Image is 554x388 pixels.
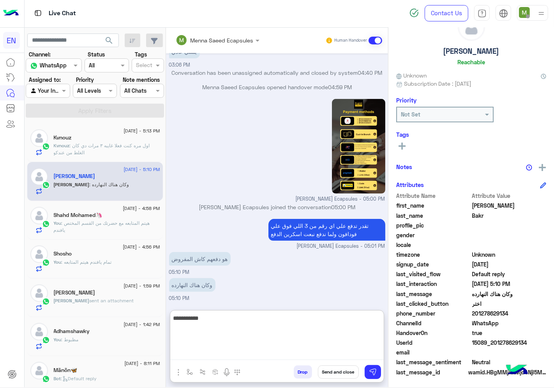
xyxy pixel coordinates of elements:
span: ChannelId [396,319,471,327]
span: 05:10 PM [169,295,190,301]
span: [DATE] - 1:42 PM [124,321,160,328]
img: send attachment [174,368,183,377]
h5: Ahmed Bakr [54,173,95,180]
button: select flow [183,365,196,378]
span: Kvnouz [54,143,70,148]
img: send message [369,368,377,376]
span: null [472,348,547,356]
img: tab [33,8,43,18]
span: Ahmed [472,201,547,210]
span: Default reply [472,270,547,278]
span: first_name [396,201,471,210]
img: defaultAdmin.png [30,362,48,379]
img: defaultAdmin.png [30,245,48,263]
span: profile_pic [396,221,471,229]
span: Subscription Date : [DATE] [404,79,471,88]
img: Logo [3,5,19,21]
span: phone_number [396,309,471,317]
img: defaultAdmin.png [30,129,48,147]
label: Priority [76,76,94,84]
button: Send and close [318,365,359,379]
span: [DATE] - 5:10 PM [124,166,160,173]
span: 03:06 PM [169,62,191,68]
span: 201278629134 [472,309,547,317]
img: defaultAdmin.png [458,14,485,41]
img: WhatsApp [42,259,50,266]
span: UserId [396,339,471,347]
span: [PERSON_NAME] Ecapsules - 05:01 PM [297,243,385,250]
img: WhatsApp [42,336,50,344]
img: notes [526,164,532,171]
span: 2025-09-11T14:10:47.587Z [472,280,547,288]
span: [DATE] - 8:11 PM [124,360,160,367]
span: 2 [472,319,547,327]
h6: Priority [396,97,416,104]
small: Human Handover [334,37,367,44]
span: signup_date [396,260,471,268]
label: Note mentions [123,76,160,84]
img: select flow [187,369,193,375]
label: Tags [135,50,147,58]
img: hulul-logo.png [503,357,531,384]
span: Unknown [396,71,427,79]
h5: Ahmed Ashraf [54,289,95,296]
p: Menna Saeed Ecapsules opened handover mode [169,83,385,91]
span: تمام يافندم هيتم المتابعه [62,259,112,265]
span: locale [396,241,471,249]
span: 05:00 PM [331,204,355,210]
label: Assigned to: [29,76,61,84]
span: true [472,329,547,337]
span: email [396,348,471,356]
img: profile [536,9,546,18]
h5: Mãnõn🦋 [54,367,78,374]
span: You [54,259,62,265]
span: 2025-09-10T13:38:03.072Z [472,260,547,268]
span: [DATE] - 4:56 PM [123,243,160,250]
h6: Notes [396,163,412,170]
span: [DATE] - 4:58 PM [123,205,160,212]
img: dW5uYW1lZC5qcGc%3D.jpg [332,99,385,194]
span: gender [396,231,471,239]
label: Status [88,50,105,58]
a: Contact Us [425,5,468,21]
label: Channel: [29,50,51,58]
span: last_message_id [396,368,467,376]
span: sent an attachment [90,298,134,303]
span: search [104,36,114,45]
img: WhatsApp [42,181,50,189]
span: wamid.HBgMMjAxMjc4NjI5MTM0FQIAEhgUM0FCMThDOEFEREJCMTU2MUZEMTUA [468,368,546,376]
img: WhatsApp [42,220,50,228]
span: Bakr [472,212,547,220]
img: tab [478,9,487,18]
p: 11/9/2025, 5:01 PM [268,219,385,241]
h5: Kvnouz [54,134,72,141]
button: search [100,34,119,50]
img: defaultAdmin.png [30,207,48,224]
span: null [472,231,547,239]
div: EN [3,32,20,49]
span: Unknown [472,250,547,259]
img: tab [499,9,508,18]
span: null [472,241,547,249]
img: WhatsApp [42,375,50,383]
h6: Reachable [457,58,485,65]
img: spinner [409,8,419,18]
span: : Default reply [61,376,97,381]
h6: Attributes [396,181,424,188]
img: make a call [234,369,240,376]
span: وكان هناك النهارده [90,182,129,187]
span: هيتم المتابعه مع حضرتك من القسم المختص يافندم [54,220,150,233]
p: 11/9/2025, 5:10 PM [169,252,231,266]
h6: Tags [396,131,546,138]
p: [PERSON_NAME] Ecapsules joined the conversation [169,203,385,211]
span: last_message_sentiment [396,358,471,366]
span: وكان هناك النهارده [472,290,547,298]
img: userImage [519,7,530,18]
a: tab [474,5,490,21]
span: last_message [396,290,471,298]
span: [DATE] - 1:59 PM [124,282,160,289]
span: timezone [396,250,471,259]
button: Trigger scenario [196,365,209,378]
span: مظبوط [62,337,79,342]
img: defaultAdmin.png [30,284,48,302]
